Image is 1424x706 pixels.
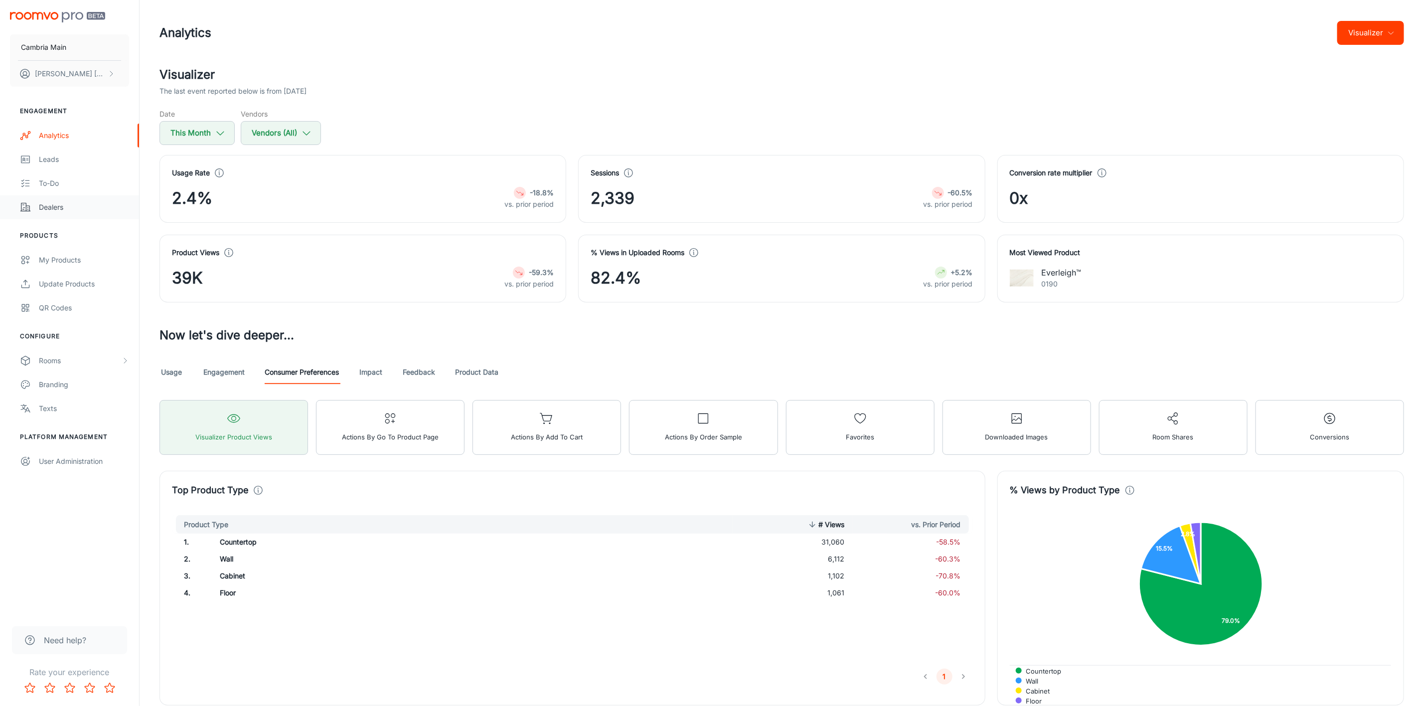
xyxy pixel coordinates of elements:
span: Need help? [44,634,86,646]
p: [PERSON_NAME] [PERSON_NAME] [35,68,105,79]
span: Actions by Add to Cart [511,430,583,443]
button: Visualizer Product Views [159,400,308,455]
button: Vendors (All) [241,121,321,145]
h2: Visualizer [159,66,1404,84]
button: Visualizer [1337,21,1404,45]
a: Consumer Preferences [265,360,339,384]
p: vs. prior period [504,279,554,289]
button: [PERSON_NAME] [PERSON_NAME] [10,61,129,87]
span: Conversions [1310,430,1349,443]
span: -60.0% [936,588,961,597]
div: To-do [39,178,129,189]
span: Actions by Go To Product Page [342,430,439,443]
strong: -60.5% [948,188,973,197]
p: Everleigh™ [1042,267,1082,279]
h1: Analytics [159,24,211,42]
h5: Date [159,109,235,119]
td: 6,112 [733,551,853,567]
td: 3 . [172,567,212,584]
button: Rate 1 star [20,678,40,698]
p: 0190 [1042,279,1082,289]
span: Downloaded Images [985,430,1048,443]
span: -60.3% [936,555,961,563]
span: Wall [1018,677,1038,686]
h4: Product Views [172,247,219,258]
a: Engagement [203,360,245,384]
span: 82.4% [591,266,641,290]
button: Rate 3 star [60,678,80,698]
a: Usage [159,360,183,384]
p: Cambria Main [21,42,66,53]
span: Actions by Order sample [665,430,742,443]
div: User Administration [39,456,129,467]
button: Actions by Add to Cart [473,400,621,455]
strong: -18.8% [530,188,554,197]
span: Cabinet [1018,687,1050,696]
h4: Sessions [591,167,619,178]
button: Cambria Main [10,34,129,60]
td: Wall [212,551,572,567]
span: 2.4% [172,186,212,210]
div: Dealers [39,202,129,213]
button: This Month [159,121,235,145]
strong: +5.2% [951,268,973,277]
button: Rate 4 star [80,678,100,698]
span: Room Shares [1153,430,1194,443]
span: Product Type [184,519,241,531]
div: Texts [39,403,129,414]
span: -58.5% [937,538,961,546]
h4: Usage Rate [172,167,210,178]
button: Room Shares [1099,400,1248,455]
div: Rooms [39,355,121,366]
button: Conversions [1256,400,1404,455]
span: Favorites [846,430,874,443]
nav: pagination navigation [916,669,973,685]
h4: Conversion rate multiplier [1010,167,1093,178]
h3: Now let's dive deeper... [159,326,1404,344]
td: 4 . [172,584,212,601]
td: 2 . [172,551,212,567]
a: Product Data [455,360,498,384]
p: vs. prior period [924,199,973,210]
button: Downloaded Images [943,400,1091,455]
span: Countertop [1018,667,1061,676]
h4: Top Product Type [172,483,249,497]
td: 31,060 [733,534,853,551]
button: page 1 [937,669,952,685]
span: # Views [806,519,845,531]
span: 2,339 [591,186,634,210]
h4: % Views by Product Type [1010,483,1120,497]
p: vs. prior period [924,279,973,289]
span: Floor [1018,697,1042,706]
td: Cabinet [212,567,572,584]
td: 1,061 [733,584,853,601]
a: Feedback [403,360,435,384]
div: QR Codes [39,302,129,313]
button: Favorites [786,400,935,455]
td: 1 . [172,534,212,551]
h4: Most Viewed Product [1010,247,1392,258]
div: Analytics [39,130,129,141]
td: Floor [212,584,572,601]
button: Actions by Go To Product Page [316,400,465,455]
p: Rate your experience [8,666,131,678]
div: My Products [39,255,129,266]
h5: Vendors [241,109,321,119]
span: 39K [172,266,203,290]
td: 1,102 [733,567,853,584]
div: Branding [39,379,129,390]
img: Everleigh™ [1010,266,1034,290]
p: vs. prior period [504,199,554,210]
span: 0x [1010,186,1028,210]
span: vs. Prior Period [899,519,961,531]
div: Update Products [39,279,129,289]
a: Impact [359,360,383,384]
p: The last event reported below is from [DATE] [159,86,307,97]
img: Roomvo PRO Beta [10,12,105,22]
span: Visualizer Product Views [195,430,272,443]
span: -70.8% [936,571,961,580]
div: Leads [39,154,129,165]
button: Rate 5 star [100,678,120,698]
td: Countertop [212,534,572,551]
h4: % Views in Uploaded Rooms [591,247,684,258]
